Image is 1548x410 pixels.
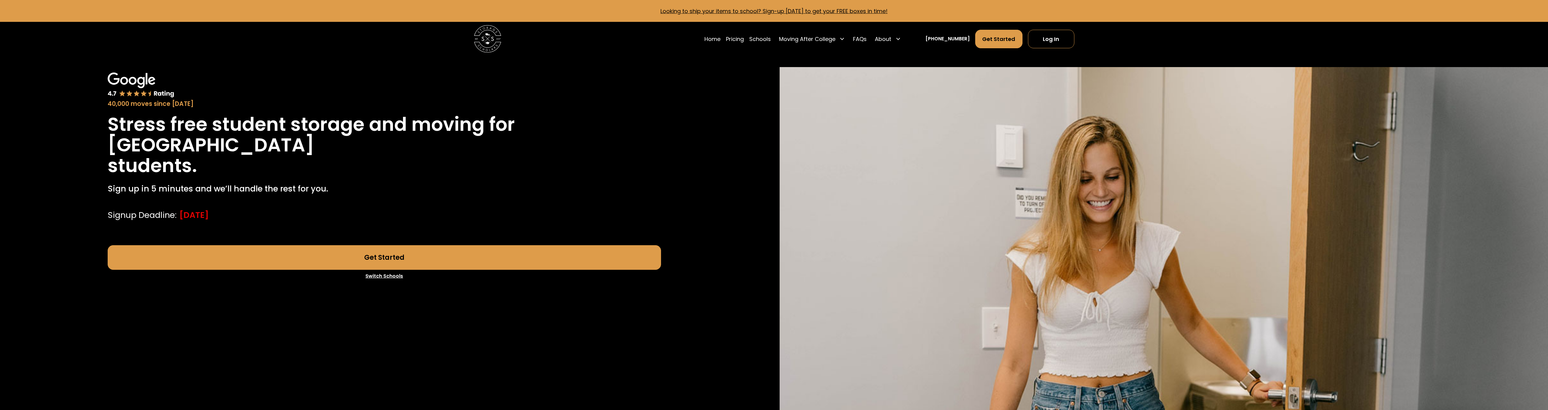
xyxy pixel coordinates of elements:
a: Schools [749,29,771,49]
a: Looking to ship your items to school? Sign-up [DATE] to get your FREE boxes in time! [660,7,888,15]
a: Pricing [726,29,744,49]
a: Get Started [975,30,1022,48]
div: 40,000 moves since [DATE] [108,99,661,108]
img: Storage Scholars main logo [474,25,501,53]
h1: Stress free student storage and moving for [108,114,515,135]
a: Log In [1028,30,1074,48]
h1: [GEOGRAPHIC_DATA] [108,135,314,155]
a: Home [704,29,720,49]
a: Switch Schools [108,270,661,283]
div: About [875,35,891,43]
a: [PHONE_NUMBER] [925,35,970,42]
h1: students. [108,155,197,176]
div: Signup Deadline: [108,209,176,222]
div: Moving After College [779,35,835,43]
div: [DATE] [179,209,209,222]
p: Sign up in 5 minutes and we’ll handle the rest for you. [108,183,328,195]
img: Google 4.7 star rating [108,73,175,98]
a: FAQs [853,29,867,49]
a: Get Started [108,245,661,270]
